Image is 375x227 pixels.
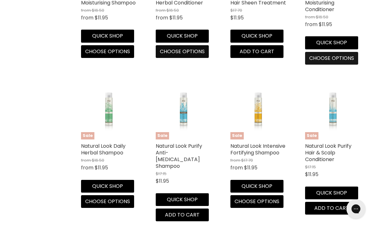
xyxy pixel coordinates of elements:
span: $11.95 [319,21,332,28]
span: from [156,14,168,21]
img: Natural Look Purify Hair & Scalp Conditioner [314,84,351,139]
button: Choose options [230,195,283,208]
span: from [230,164,243,171]
span: from [305,21,317,28]
img: Natural Look Purify Anti-Dandruff Shampoo [165,84,202,139]
span: Sale [305,132,318,139]
span: $16.50 [92,7,104,13]
span: from [305,14,315,20]
iframe: Gorgias live chat messenger [343,197,369,221]
button: Quick shop [230,30,283,42]
span: from [156,7,166,13]
span: Sale [81,132,94,139]
span: $11.95 [244,164,257,171]
a: Natural Look Purify Hair & Scalp Conditioner [305,142,351,163]
span: $11.95 [230,14,244,21]
button: Add to cart [156,209,209,221]
span: Choose options [85,48,130,55]
span: from [81,14,93,21]
a: Natural Look Intensive Fortifying Shampoo [230,142,285,156]
a: Natural Look Daily Herbal Shampoo [81,142,126,156]
button: Quick shop [156,193,209,206]
button: Quick shop [81,180,134,193]
span: $11.95 [95,14,108,21]
span: $17.15 [156,171,167,177]
span: Choose options [235,198,279,205]
span: Sale [230,132,244,139]
button: Quick shop [230,180,283,193]
span: Choose options [309,54,354,62]
img: Natural Look Daily Herbal Shampoo [90,84,127,139]
span: $17.15 [305,164,316,170]
button: Quick shop [81,30,134,42]
span: from [230,157,240,163]
span: from [81,157,91,163]
a: Natural Look Purify Hair & Scalp ConditionerSale [305,84,361,139]
button: Add to cart [305,202,358,215]
span: $16.50 [167,7,179,13]
span: $16.50 [92,157,104,163]
span: $16.50 [316,14,328,20]
span: Choose options [85,198,130,205]
img: Natural Look Intensive Fortifying Shampoo [240,84,277,139]
span: $11.95 [305,171,318,178]
span: $11.95 [156,177,169,185]
span: Add to cart [240,48,274,55]
span: Add to cart [314,204,349,212]
span: Sale [156,132,169,139]
span: $11.95 [95,164,108,171]
button: Choose options [81,195,134,208]
button: Choose options [81,45,134,58]
a: Natural Look Purify Anti-[MEDICAL_DATA] Shampoo [156,142,202,170]
button: Quick shop [156,30,209,42]
a: Natural Look Purify Anti-Dandruff ShampooSale [156,84,211,139]
span: $17.70 [241,157,253,163]
button: Quick shop [305,187,358,199]
button: Choose options [305,52,358,65]
button: Choose options [156,45,209,58]
span: from [81,7,91,13]
button: Quick shop [305,36,358,49]
a: Natural Look Daily Herbal ShampooSale [81,84,137,139]
span: from [81,164,93,171]
a: Natural Look Intensive Fortifying ShampooSale [230,84,286,139]
span: $17.70 [230,7,242,13]
span: Choose options [160,48,205,55]
span: Add to cart [165,211,200,218]
span: $11.95 [169,14,183,21]
button: Add to cart [230,45,283,58]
